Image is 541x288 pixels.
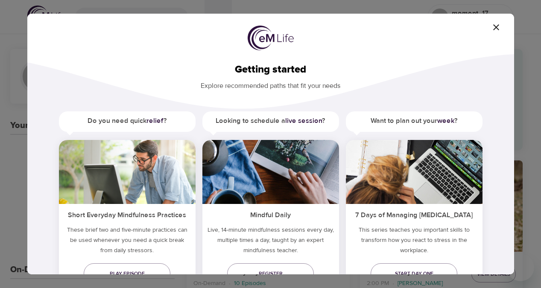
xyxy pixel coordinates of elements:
[248,26,294,50] img: logo
[41,76,500,91] p: Explore recommended paths that fit your needs
[346,111,483,131] h5: Want to plan out your ?
[202,140,339,204] img: ims
[285,116,322,125] a: live session
[202,111,339,131] h5: Looking to schedule a ?
[234,269,307,278] span: Register
[227,263,314,284] a: Register
[346,140,483,204] img: ims
[59,204,196,225] h5: Short Everyday Mindfulness Practices
[202,225,339,259] p: Live, 14-minute mindfulness sessions every day, multiple times a day, taught by an expert mindful...
[84,263,170,284] a: Play episode
[371,263,457,284] a: Start day one
[91,269,164,278] span: Play episode
[437,116,454,125] a: week
[346,204,483,225] h5: 7 Days of Managing [MEDICAL_DATA]
[377,269,450,278] span: Start day one
[59,111,196,131] h5: Do you need quick ?
[146,116,164,125] a: relief
[202,204,339,225] h5: Mindful Daily
[41,64,500,76] h2: Getting started
[59,225,196,259] h5: These brief two and five-minute practices can be used whenever you need a quick break from daily ...
[346,225,483,259] p: This series teaches you important skills to transform how you react to stress in the workplace.
[59,140,196,204] img: ims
